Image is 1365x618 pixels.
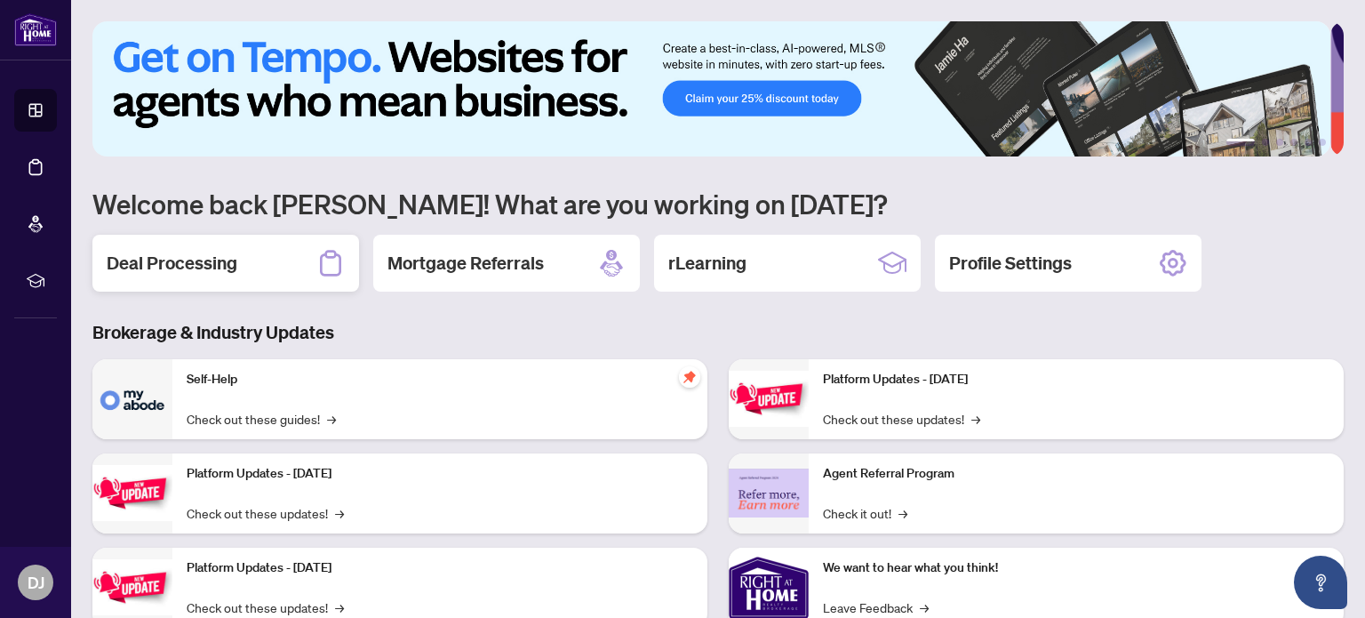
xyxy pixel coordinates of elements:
h1: Welcome back [PERSON_NAME]! What are you working on [DATE]? [92,187,1344,221]
p: Agent Referral Program [823,464,1329,484]
button: 1 [1226,139,1255,146]
img: Platform Updates - July 21, 2025 [92,559,172,615]
button: 4 [1290,139,1297,146]
h2: Mortgage Referrals [387,251,544,276]
a: Check out these updates!→ [823,409,980,429]
h3: Brokerage & Industry Updates [92,320,1344,345]
p: Self-Help [187,370,693,389]
span: DJ [28,570,44,595]
a: Check it out!→ [823,503,907,523]
button: 5 [1305,139,1312,146]
span: pushpin [679,366,700,388]
span: → [898,503,907,523]
span: → [920,598,929,617]
a: Check out these updates!→ [187,503,344,523]
img: logo [14,13,57,46]
p: Platform Updates - [DATE] [187,464,693,484]
h2: Profile Settings [949,251,1072,276]
a: Check out these updates!→ [187,598,344,617]
span: → [327,409,336,429]
a: Check out these guides!→ [187,409,336,429]
img: Slide 0 [92,21,1330,157]
span: → [335,503,344,523]
img: Self-Help [92,359,172,439]
button: Open asap [1294,556,1347,609]
a: Leave Feedback→ [823,598,929,617]
img: Platform Updates - September 16, 2025 [92,465,172,521]
img: Agent Referral Program [729,469,809,518]
span: → [335,598,344,617]
p: Platform Updates - [DATE] [187,558,693,578]
h2: rLearning [668,251,746,276]
button: 6 [1319,139,1326,146]
p: We want to hear what you think! [823,558,1329,578]
button: 3 [1276,139,1283,146]
button: 2 [1262,139,1269,146]
p: Platform Updates - [DATE] [823,370,1329,389]
span: → [971,409,980,429]
h2: Deal Processing [107,251,237,276]
img: Platform Updates - June 23, 2025 [729,371,809,427]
